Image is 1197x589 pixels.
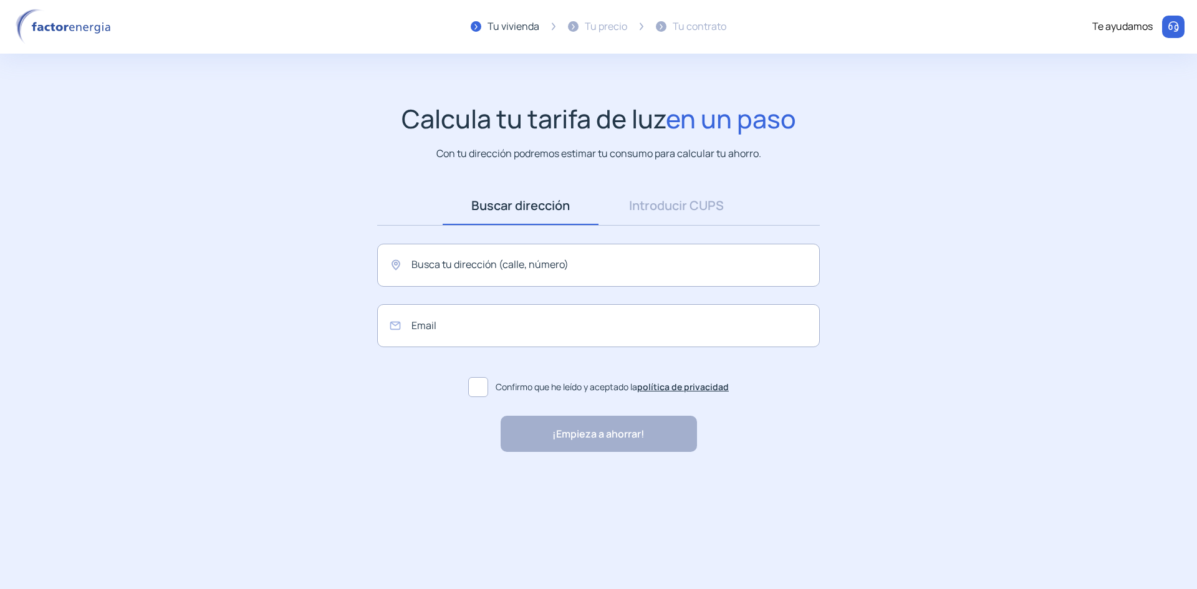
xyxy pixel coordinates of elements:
img: logo factor [12,9,118,45]
div: Te ayudamos [1092,19,1153,35]
span: Confirmo que he leído y aceptado la [496,380,729,394]
div: Tu contrato [673,19,726,35]
img: llamar [1167,21,1180,33]
div: Tu vivienda [488,19,539,35]
span: en un paso [666,101,796,136]
a: Introducir CUPS [598,186,754,225]
h1: Calcula tu tarifa de luz [401,103,796,134]
a: política de privacidad [637,381,729,393]
div: Tu precio [585,19,627,35]
p: Con tu dirección podremos estimar tu consumo para calcular tu ahorro. [436,146,761,161]
a: Buscar dirección [443,186,598,225]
